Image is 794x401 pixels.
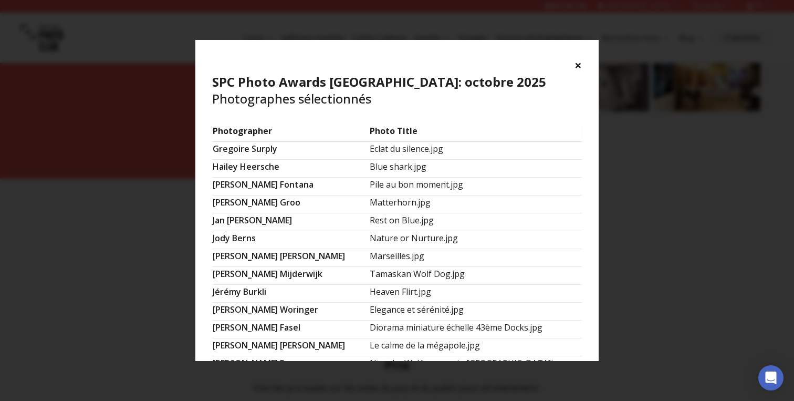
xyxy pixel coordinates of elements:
td: Elegance et sérénité.jpg [369,303,582,321]
td: Tamaskan Wolf Dog.jpg [369,267,582,285]
td: Diorama miniature échelle 43ème Docks.jpg [369,321,582,338]
td: [PERSON_NAME] Mijderwijk [212,267,369,285]
td: Jérémy Burkli [212,285,369,303]
td: Ntomba Walé woman in [GEOGRAPHIC_DATA]jpg [369,356,582,374]
td: jody berns [212,231,369,249]
td: [PERSON_NAME] Egger [212,356,369,374]
button: × [574,57,582,74]
b: SPC Photo Awards [GEOGRAPHIC_DATA]: octobre 2025 [212,73,546,90]
td: Eclat du silence.jpg [369,142,582,160]
td: Hailey Heersche [212,160,369,178]
td: [PERSON_NAME] Fontana [212,178,369,196]
td: Rest on Blue.jpg [369,213,582,231]
td: Jan [PERSON_NAME] [212,213,369,231]
td: Nature or Nurture.jpg [369,231,582,249]
td: Le calme de la mégapole.jpg [369,338,582,356]
td: Heaven Flirt.jpg [369,285,582,303]
td: Matterhorn.jpg [369,196,582,213]
td: Photographer [212,124,369,142]
td: [PERSON_NAME] Groo [212,196,369,213]
td: [PERSON_NAME] [PERSON_NAME] [212,249,369,267]
td: Gregoire Surply [212,142,369,160]
h4: Photographes sélectionnés [212,74,582,107]
div: Open Intercom Messenger [758,365,783,390]
td: Pile au bon moment.jpg [369,178,582,196]
td: [PERSON_NAME] [PERSON_NAME] [212,338,369,356]
td: Blue shark.jpg [369,160,582,178]
td: [PERSON_NAME] Woringer [212,303,369,321]
td: Marseilles.jpg [369,249,582,267]
td: Photo Title [369,124,582,142]
td: [PERSON_NAME] Fasel [212,321,369,338]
